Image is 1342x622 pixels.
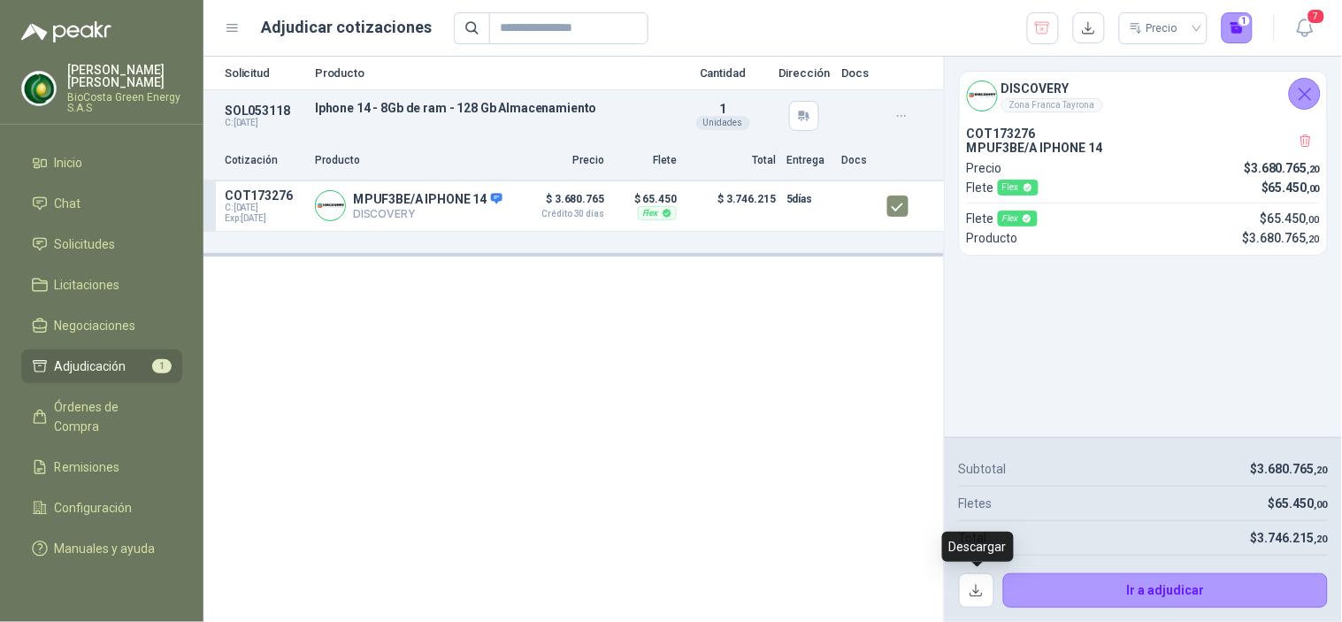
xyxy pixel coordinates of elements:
[55,316,136,335] span: Negociaciones
[1130,15,1181,42] div: Precio
[225,152,304,169] p: Cotización
[959,494,993,513] p: Fletes
[942,532,1014,562] div: Descargar
[225,188,304,203] p: COT173276
[1268,211,1320,226] span: 65.450
[959,459,1007,479] p: Subtotal
[1307,234,1320,245] span: ,20
[968,81,997,111] img: Company Logo
[1315,534,1328,545] span: ,20
[1289,12,1321,44] button: 7
[967,228,1018,248] p: Producto
[55,357,127,376] span: Adjudicación
[516,188,604,219] p: $ 3.680.765
[55,234,116,254] span: Solicitudes
[1251,528,1328,548] p: $
[1001,79,1103,98] h4: DISCOVERY
[696,116,750,130] div: Unidades
[1252,161,1320,175] span: 3.680.765
[225,118,304,128] p: C: [DATE]
[353,192,502,208] p: MPUF3BE/A IPHONE 14
[21,349,182,383] a: Adjudicación1
[21,187,182,220] a: Chat
[967,127,1320,141] p: COT173276
[21,268,182,302] a: Licitaciones
[353,207,502,220] p: DISCOVERY
[1307,164,1320,175] span: ,20
[998,211,1038,227] div: Flex
[638,206,677,220] div: Flex
[841,152,877,169] p: Docs
[1307,214,1320,226] span: ,00
[1276,496,1328,511] span: 65.450
[1258,462,1328,476] span: 3.680.765
[55,457,120,477] span: Remisiones
[967,141,1320,155] p: MPUF3BE/A IPHONE 14
[615,152,677,169] p: Flete
[1289,78,1321,110] button: Cerrar
[679,67,767,79] p: Cantidad
[998,180,1039,196] div: Flex
[21,146,182,180] a: Inicio
[21,21,111,42] img: Logo peakr
[786,188,831,210] p: 5 días
[225,104,304,118] p: SOL053118
[21,227,182,261] a: Solicitudes
[841,67,877,79] p: Docs
[1003,573,1329,609] button: Ir a adjudicar
[55,153,83,173] span: Inicio
[1315,465,1328,476] span: ,20
[22,72,56,105] img: Company Logo
[719,102,726,116] span: 1
[786,152,831,169] p: Entrega
[55,275,120,295] span: Licitaciones
[687,152,776,169] p: Total
[687,188,776,224] p: $ 3.746.215
[778,67,831,79] p: Dirección
[55,539,156,558] span: Manuales y ayuda
[21,532,182,565] a: Manuales y ayuda
[1261,209,1320,228] p: $
[315,101,668,115] p: Iphone 14 - 8Gb de ram - 128 Gb Almacenamiento
[152,359,172,373] span: 1
[1258,531,1328,545] span: 3.746.215
[67,64,182,88] p: [PERSON_NAME] [PERSON_NAME]
[959,528,987,548] p: Total
[1269,494,1328,513] p: $
[315,67,668,79] p: Producto
[55,397,165,436] span: Órdenes de Compra
[21,450,182,484] a: Remisiones
[1315,499,1328,511] span: ,00
[967,158,1002,178] p: Precio
[316,191,345,220] img: Company Logo
[516,210,604,219] span: Crédito 30 días
[67,92,182,113] p: BioCosta Green Energy S.A.S
[1261,178,1320,197] p: $
[960,72,1327,119] div: Company LogoDISCOVERYZona Franca Tayrona
[55,194,81,213] span: Chat
[1245,158,1320,178] p: $
[967,209,1038,228] p: Flete
[967,178,1039,197] p: Flete
[21,390,182,443] a: Órdenes de Compra
[1243,228,1320,248] p: $
[1222,12,1254,44] button: 1
[21,309,182,342] a: Negociaciones
[516,152,604,169] p: Precio
[1251,459,1328,479] p: $
[225,203,304,213] span: C: [DATE]
[1307,183,1320,195] span: ,00
[1269,180,1320,195] span: 65.450
[21,491,182,525] a: Configuración
[225,67,304,79] p: Solicitud
[55,498,133,518] span: Configuración
[262,15,433,40] h1: Adjudicar cotizaciones
[1250,231,1320,245] span: 3.680.765
[1307,8,1326,25] span: 7
[1001,98,1103,112] div: Zona Franca Tayrona
[615,188,677,210] p: $ 65.450
[315,152,505,169] p: Producto
[225,213,304,224] span: Exp: [DATE]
